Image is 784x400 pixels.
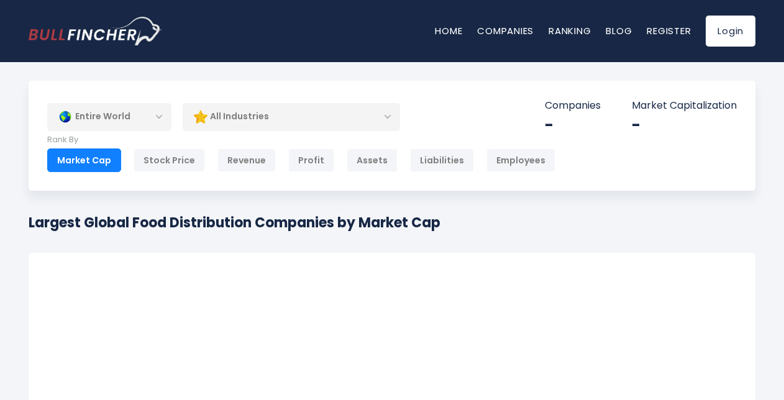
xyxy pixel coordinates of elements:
[29,17,162,45] a: Go to homepage
[134,148,205,172] div: Stock Price
[606,24,632,37] a: Blog
[706,16,755,47] a: Login
[632,116,737,135] div: -
[347,148,398,172] div: Assets
[549,24,591,37] a: Ranking
[47,102,171,131] div: Entire World
[410,148,474,172] div: Liabilities
[647,24,691,37] a: Register
[29,212,440,233] h1: Largest Global Food Distribution Companies by Market Cap
[486,148,555,172] div: Employees
[545,99,601,112] p: Companies
[183,102,400,131] div: All Industries
[435,24,462,37] a: Home
[47,148,121,172] div: Market Cap
[288,148,334,172] div: Profit
[477,24,534,37] a: Companies
[29,17,162,45] img: bullfincher logo
[47,135,555,145] p: Rank By
[217,148,276,172] div: Revenue
[545,116,601,135] div: -
[632,99,737,112] p: Market Capitalization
